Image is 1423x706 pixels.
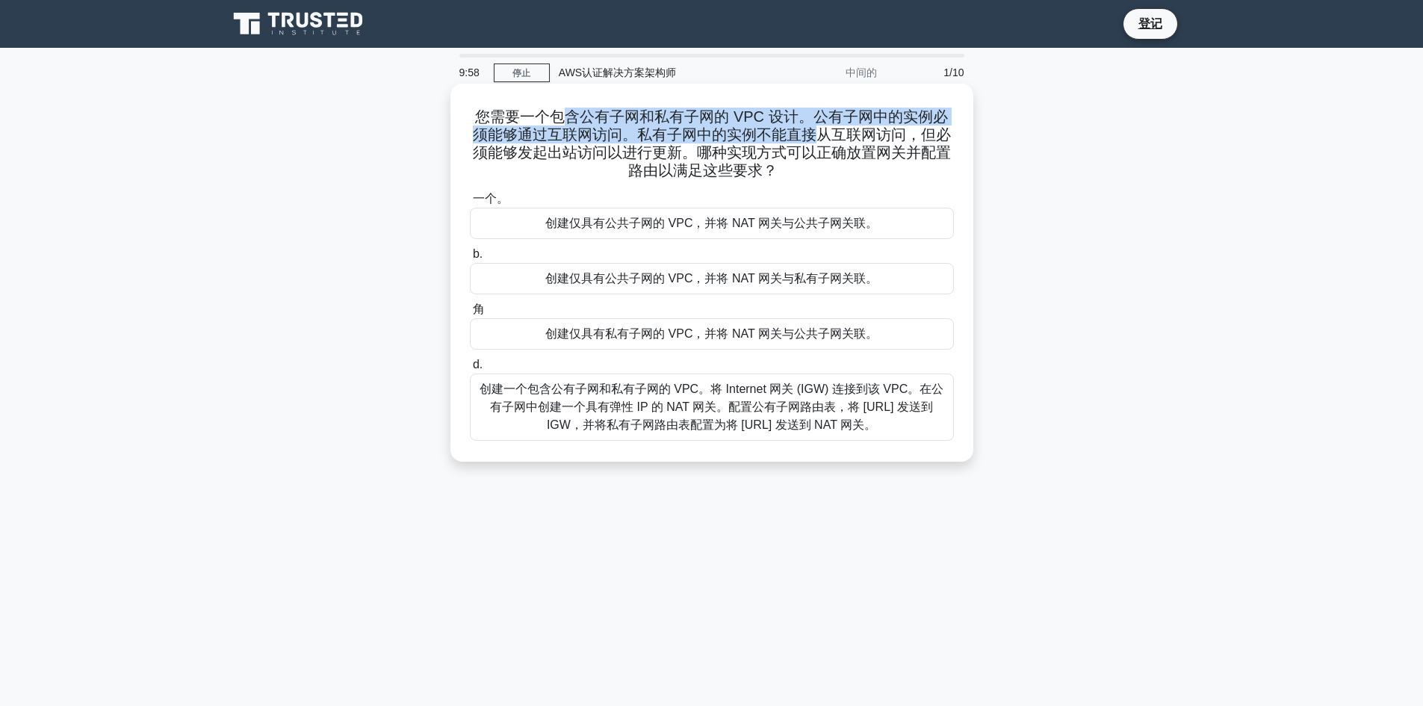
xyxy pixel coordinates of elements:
[545,272,878,285] font: 创建仅具有公共子网的 VPC，并将 NAT 网关与私有子网关联。
[512,68,530,78] font: 停止
[473,303,485,315] font: 角
[1138,17,1162,30] font: 登记
[846,66,877,78] font: 中间的
[473,247,483,260] font: b.
[1129,14,1171,33] a: 登记
[473,108,951,179] font: 您需要一个包含公有子网和私有子网的 VPC 设计。公有子网中的实例必须能够通过互联网访问。私有子网中的实例不能直接从互联网访问，但必须能够发起出站访问以进行更新。哪种实现方式可以正确放置网关并配...
[545,327,878,340] font: 创建仅具有私有子网的 VPC，并将 NAT 网关与公共子网关联。
[559,66,676,78] font: AWS认证解决方案架构师
[943,66,964,78] font: 1/10
[494,64,550,82] a: 停止
[473,192,509,205] font: 一个。
[459,66,480,78] font: 9:58
[545,217,878,229] font: 创建仅具有公共子网的 VPC，并将 NAT 网关与公共子网关联。
[480,383,943,431] font: 创建一个包含公有子网和私有子网的 VPC。将 Internet 网关 (IGW) 连接到该 VPC。在公有子网中创建一个具有弹性 IP 的 NAT 网关。配置公有子网路由表，将 [URL] 发送...
[473,358,483,371] font: d.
